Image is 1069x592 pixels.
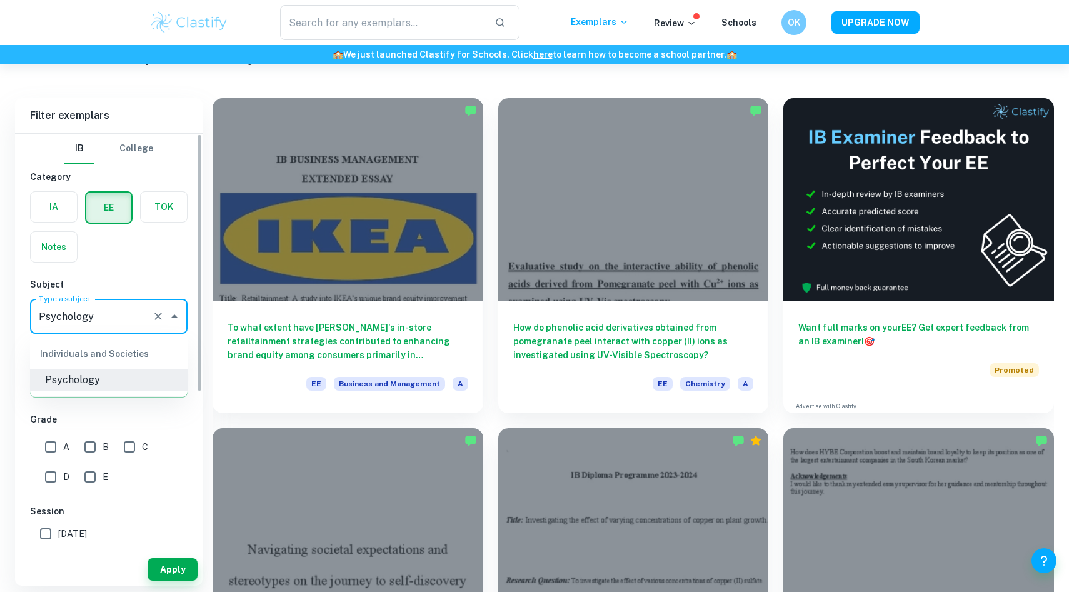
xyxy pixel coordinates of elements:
[831,11,920,34] button: UPGRADE NOW
[513,321,754,362] h6: How do phenolic acid derivatives obtained from pomegranate peel interact with copper (II) ions as...
[680,377,730,391] span: Chemistry
[30,339,188,369] div: Individuals and Societies
[783,98,1054,413] a: Want full marks on yourEE? Get expert feedback from an IB examiner!PromotedAdvertise with Clastify
[453,377,468,391] span: A
[306,377,326,391] span: EE
[148,558,198,581] button: Apply
[228,321,468,362] h6: To what extent have [PERSON_NAME]'s in-store retailtainment strategies contributed to enhancing b...
[103,470,108,484] span: E
[783,98,1054,301] img: Thumbnail
[796,402,856,411] a: Advertise with Clastify
[64,134,153,164] div: Filter type choice
[31,232,77,262] button: Notes
[31,192,77,222] button: IA
[213,98,483,413] a: To what extent have [PERSON_NAME]'s in-store retailtainment strategies contributed to enhancing b...
[30,170,188,184] h6: Category
[39,293,91,304] label: Type a subject
[58,527,87,541] span: [DATE]
[464,434,477,447] img: Marked
[732,434,745,447] img: Marked
[721,18,756,28] a: Schools
[86,193,131,223] button: EE
[726,49,737,59] span: 🏫
[30,278,188,291] h6: Subject
[334,377,445,391] span: Business and Management
[103,440,109,454] span: B
[1031,548,1056,573] button: Help and Feedback
[3,48,1066,61] h6: We just launched Clastify for Schools. Click to learn how to become a school partner.
[15,98,203,133] h6: Filter exemplars
[119,134,153,164] button: College
[464,104,477,117] img: Marked
[1035,434,1048,447] img: Marked
[333,49,343,59] span: 🏫
[571,15,629,29] p: Exemplars
[166,308,183,325] button: Close
[63,470,69,484] span: D
[30,413,188,426] h6: Grade
[64,134,94,164] button: IB
[533,49,553,59] a: here
[798,321,1039,348] h6: Want full marks on your EE ? Get expert feedback from an IB examiner!
[63,440,69,454] span: A
[990,363,1039,377] span: Promoted
[498,98,769,413] a: How do phenolic acid derivatives obtained from pomegranate peel interact with copper (II) ions as...
[738,377,753,391] span: A
[149,10,229,35] img: Clastify logo
[653,377,673,391] span: EE
[149,308,167,325] button: Clear
[30,504,188,518] h6: Session
[750,434,762,447] div: Premium
[750,104,762,117] img: Marked
[654,16,696,30] p: Review
[787,16,801,29] h6: OK
[781,10,806,35] button: OK
[142,440,148,454] span: C
[30,369,188,391] li: Psychology
[280,5,484,40] input: Search for any exemplars...
[864,336,875,346] span: 🎯
[141,192,187,222] button: TOK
